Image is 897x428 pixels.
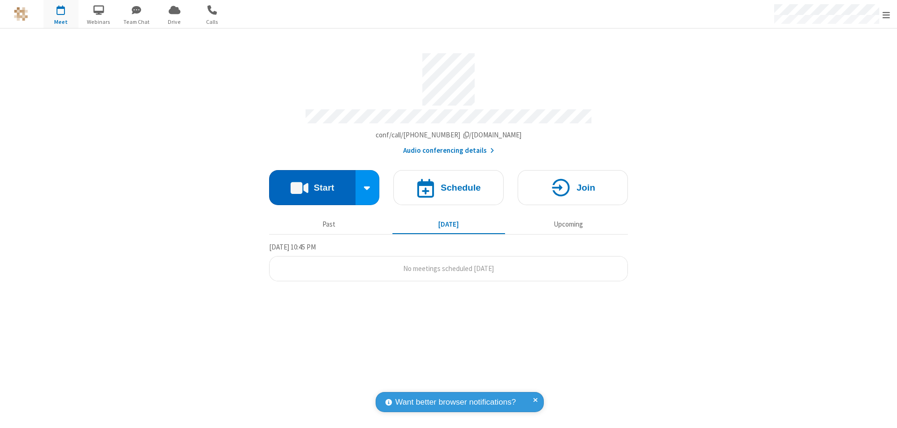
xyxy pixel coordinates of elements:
[119,18,154,26] span: Team Chat
[269,243,316,251] span: [DATE] 10:45 PM
[14,7,28,21] img: QA Selenium DO NOT DELETE OR CHANGE
[392,215,505,233] button: [DATE]
[157,18,192,26] span: Drive
[403,145,494,156] button: Audio conferencing details
[393,170,504,205] button: Schedule
[512,215,625,233] button: Upcoming
[356,170,380,205] div: Start conference options
[273,215,385,233] button: Past
[403,264,494,273] span: No meetings scheduled [DATE]
[81,18,116,26] span: Webinars
[376,130,522,139] span: Copy my meeting room link
[577,183,595,192] h4: Join
[441,183,481,192] h4: Schedule
[195,18,230,26] span: Calls
[269,242,628,282] section: Today's Meetings
[395,396,516,408] span: Want better browser notifications?
[269,170,356,205] button: Start
[518,170,628,205] button: Join
[269,46,628,156] section: Account details
[43,18,78,26] span: Meet
[376,130,522,141] button: Copy my meeting room linkCopy my meeting room link
[313,183,334,192] h4: Start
